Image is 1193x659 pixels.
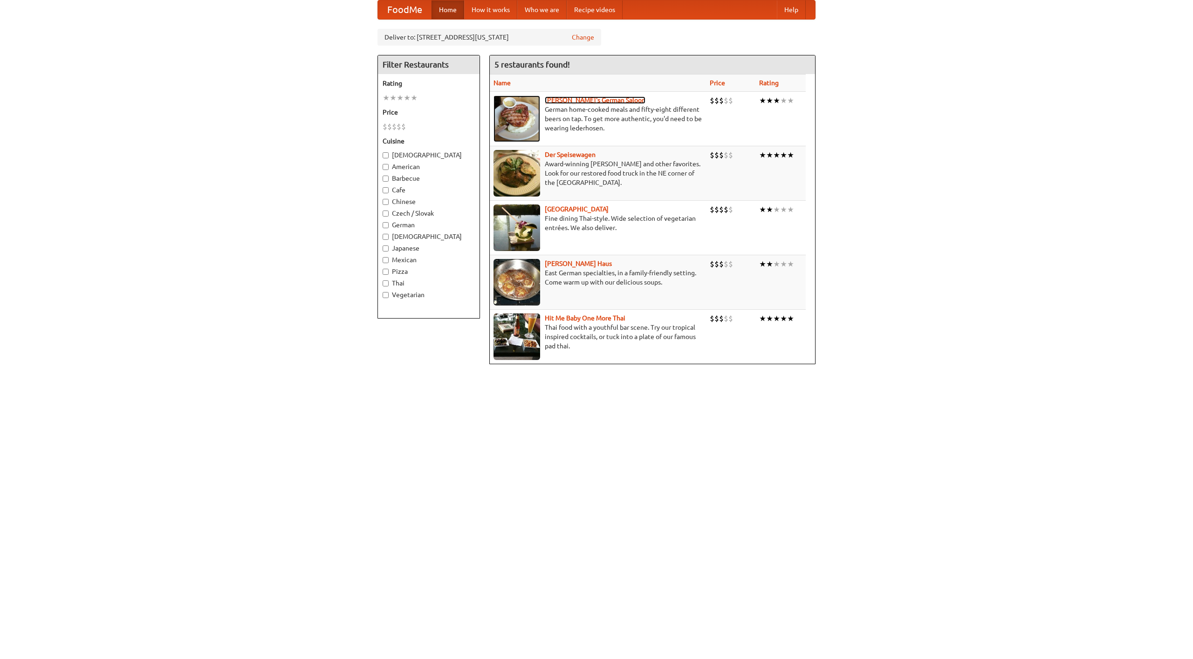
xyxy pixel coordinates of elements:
li: $ [719,204,724,215]
li: $ [710,150,714,160]
li: $ [728,204,733,215]
input: [DEMOGRAPHIC_DATA] [383,152,389,158]
a: Rating [759,79,779,87]
li: $ [387,122,392,132]
li: $ [724,95,728,106]
p: East German specialties, in a family-friendly setting. Come warm up with our delicious soups. [494,268,702,287]
li: $ [719,150,724,160]
label: Chinese [383,197,475,206]
li: $ [728,150,733,160]
li: $ [710,95,714,106]
a: FoodMe [378,0,432,19]
li: ★ [759,259,766,269]
a: Price [710,79,725,87]
li: ★ [766,150,773,160]
li: ★ [780,259,787,269]
li: ★ [787,150,794,160]
li: $ [710,313,714,324]
li: ★ [404,93,411,103]
input: Japanese [383,245,389,251]
h5: Rating [383,79,475,88]
li: $ [714,150,719,160]
input: Mexican [383,257,389,263]
p: Thai food with a youthful bar scene. Try our tropical inspired cocktails, or tuck into a plate of... [494,323,702,351]
li: ★ [397,93,404,103]
li: ★ [780,95,787,106]
li: ★ [780,150,787,160]
input: Thai [383,280,389,286]
li: $ [724,204,728,215]
li: $ [714,259,719,269]
li: ★ [390,93,397,103]
li: ★ [766,259,773,269]
label: Vegetarian [383,290,475,299]
input: Czech / Slovak [383,211,389,217]
a: Name [494,79,511,87]
a: Recipe videos [567,0,623,19]
label: Thai [383,279,475,288]
input: American [383,164,389,170]
label: German [383,220,475,230]
label: Czech / Slovak [383,209,475,218]
li: $ [719,313,724,324]
h5: Cuisine [383,136,475,146]
li: $ [392,122,397,132]
li: ★ [759,150,766,160]
li: ★ [780,204,787,215]
li: $ [728,259,733,269]
li: $ [728,313,733,324]
a: Der Speisewagen [545,151,596,158]
li: $ [383,122,387,132]
input: Cafe [383,187,389,193]
label: Mexican [383,255,475,265]
li: ★ [773,95,780,106]
p: Fine dining Thai-style. Wide selection of vegetarian entrées. We also deliver. [494,214,702,232]
li: $ [728,95,733,106]
input: German [383,222,389,228]
li: ★ [780,313,787,324]
li: ★ [759,204,766,215]
label: [DEMOGRAPHIC_DATA] [383,150,475,160]
p: Award-winning [PERSON_NAME] and other favorites. Look for our restored food truck in the NE corne... [494,159,702,187]
li: ★ [787,313,794,324]
li: $ [401,122,406,132]
a: Help [777,0,806,19]
label: Barbecue [383,174,475,183]
img: satay.jpg [494,204,540,251]
li: ★ [787,95,794,106]
li: ★ [787,204,794,215]
input: Pizza [383,269,389,275]
li: ★ [773,259,780,269]
li: $ [724,313,728,324]
input: Vegetarian [383,292,389,298]
li: $ [719,259,724,269]
a: [GEOGRAPHIC_DATA] [545,205,609,213]
a: [PERSON_NAME]'s German Saloon [545,96,645,104]
li: ★ [766,313,773,324]
li: ★ [759,95,766,106]
li: $ [710,204,714,215]
li: ★ [766,204,773,215]
label: Japanese [383,244,475,253]
ng-pluralize: 5 restaurants found! [494,60,570,69]
input: [DEMOGRAPHIC_DATA] [383,234,389,240]
div: Deliver to: [STREET_ADDRESS][US_STATE] [377,29,601,46]
a: How it works [464,0,517,19]
li: $ [714,204,719,215]
label: [DEMOGRAPHIC_DATA] [383,232,475,241]
img: babythai.jpg [494,313,540,360]
li: $ [714,95,719,106]
a: Change [572,33,594,42]
a: Home [432,0,464,19]
label: Cafe [383,185,475,195]
input: Chinese [383,199,389,205]
a: Hit Me Baby One More Thai [545,314,625,322]
img: esthers.jpg [494,95,540,142]
a: [PERSON_NAME] Haus [545,260,612,267]
li: ★ [773,150,780,160]
li: ★ [773,204,780,215]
